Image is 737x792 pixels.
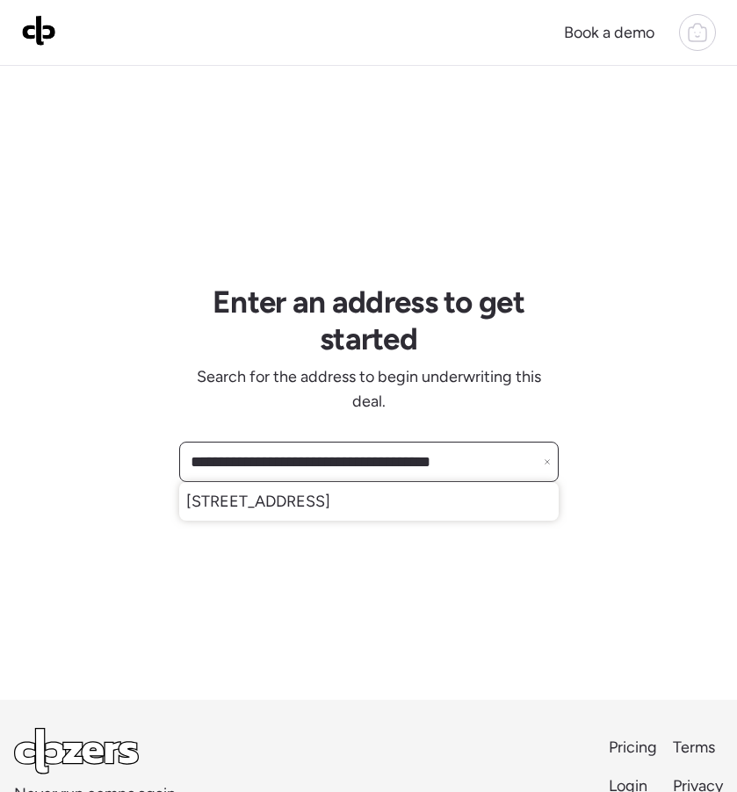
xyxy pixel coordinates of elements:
img: Logo Light [14,728,139,774]
a: Terms [673,735,723,760]
span: [STREET_ADDRESS] [186,489,330,514]
span: Book a demo [564,23,654,42]
a: Pricing [609,735,659,760]
span: Pricing [609,738,657,757]
span: Terms [673,738,715,757]
h1: Enter an address to get started [179,284,559,357]
span: Search for the address to begin underwriting this deal. [179,364,559,414]
img: Logo [21,14,56,47]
